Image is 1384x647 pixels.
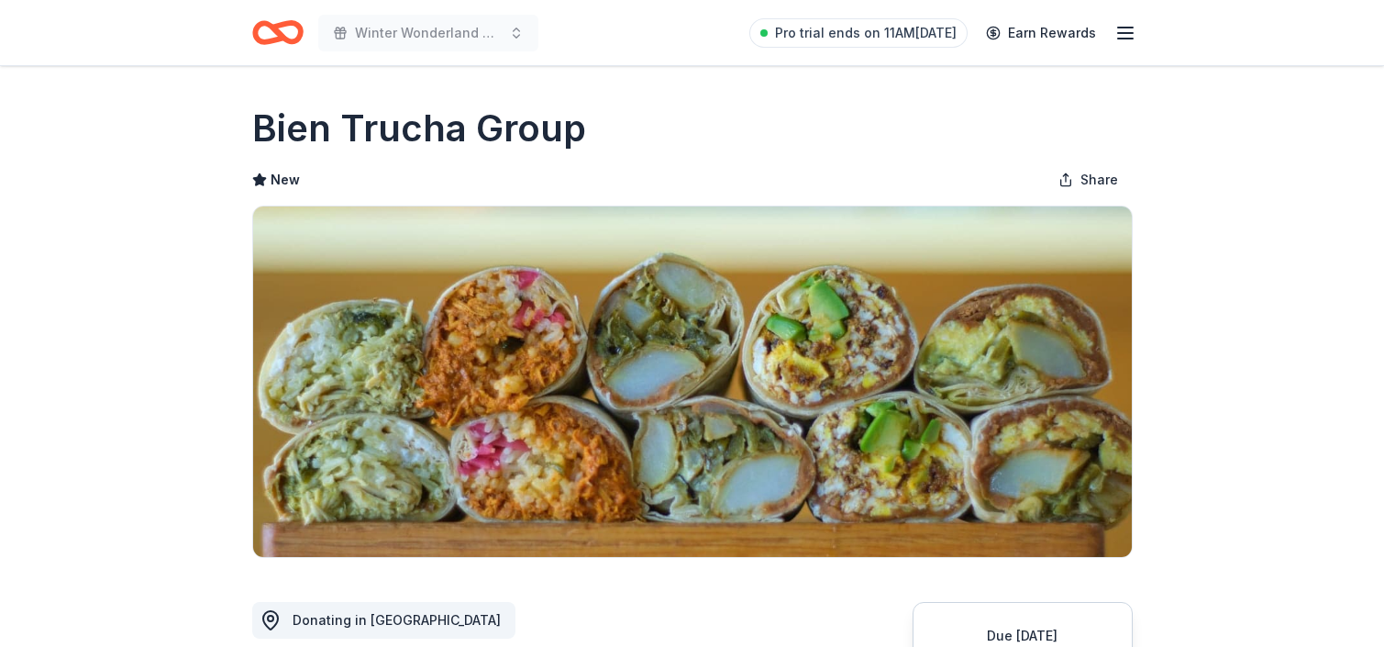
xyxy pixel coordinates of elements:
a: Earn Rewards [975,17,1107,50]
img: Image for Bien Trucha Group [253,206,1132,557]
span: Winter Wonderland Gala 2026 [355,22,502,44]
a: Pro trial ends on 11AM[DATE] [749,18,968,48]
a: Home [252,11,304,54]
button: Winter Wonderland Gala 2026 [318,15,538,51]
button: Share [1044,162,1133,198]
span: Donating in [GEOGRAPHIC_DATA] [293,612,501,628]
span: Pro trial ends on 11AM[DATE] [775,22,957,44]
div: Due [DATE] [936,625,1110,647]
span: New [271,169,300,191]
span: Share [1080,169,1118,191]
h1: Bien Trucha Group [252,103,586,154]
